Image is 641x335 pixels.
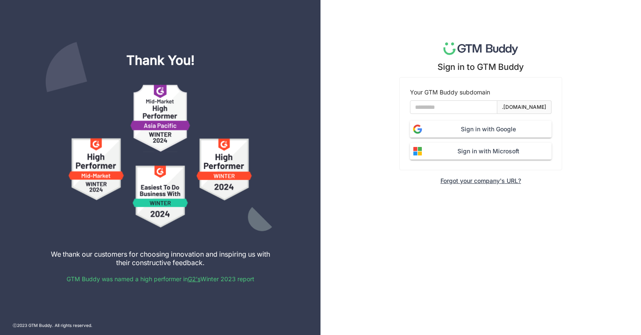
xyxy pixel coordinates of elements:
div: Forgot your company's URL? [440,177,521,184]
button: Sign in with Microsoft [410,143,552,160]
a: G2's [188,275,201,282]
button: Sign in with Google [410,121,552,138]
div: .[DOMAIN_NAME] [502,103,546,111]
div: Sign in to GTM Buddy [438,62,524,72]
div: Your GTM Buddy subdomain [410,88,552,97]
img: logo [443,42,518,55]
